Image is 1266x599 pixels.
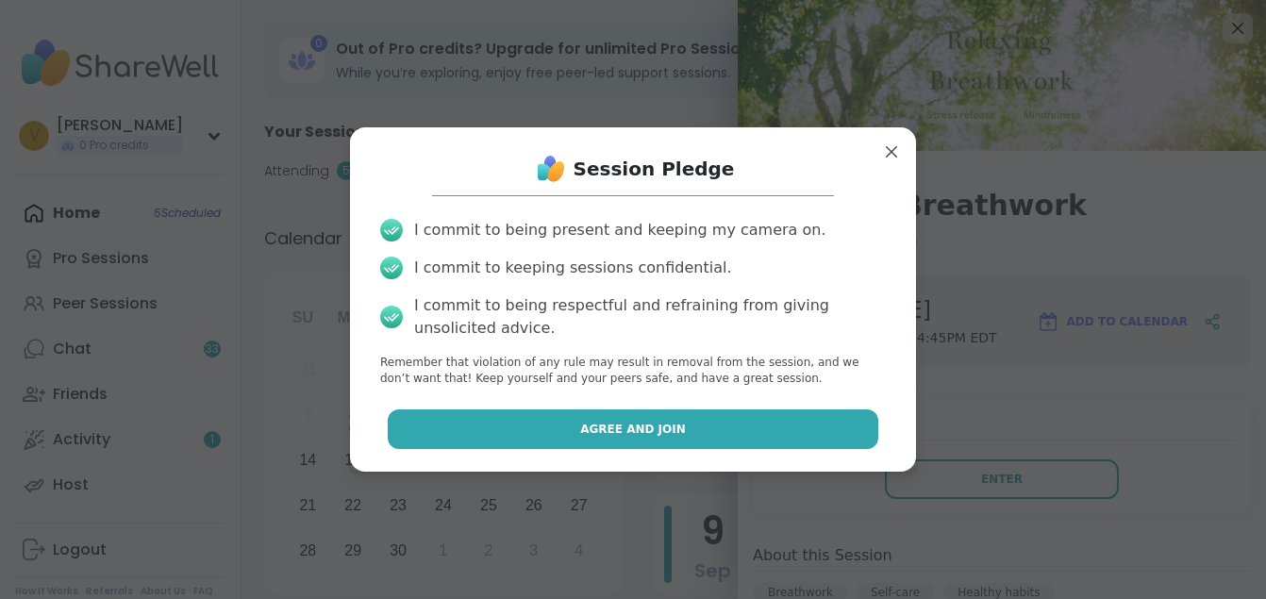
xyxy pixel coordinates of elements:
div: I commit to being respectful and refraining from giving unsolicited advice. [414,294,886,340]
img: ShareWell Logo [532,150,570,188]
span: Agree and Join [580,421,686,438]
p: Remember that violation of any rule may result in removal from the session, and we don’t want tha... [380,355,886,387]
div: I commit to keeping sessions confidential. [414,257,732,279]
div: I commit to being present and keeping my camera on. [414,219,825,241]
h1: Session Pledge [574,156,735,182]
button: Agree and Join [388,409,879,449]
